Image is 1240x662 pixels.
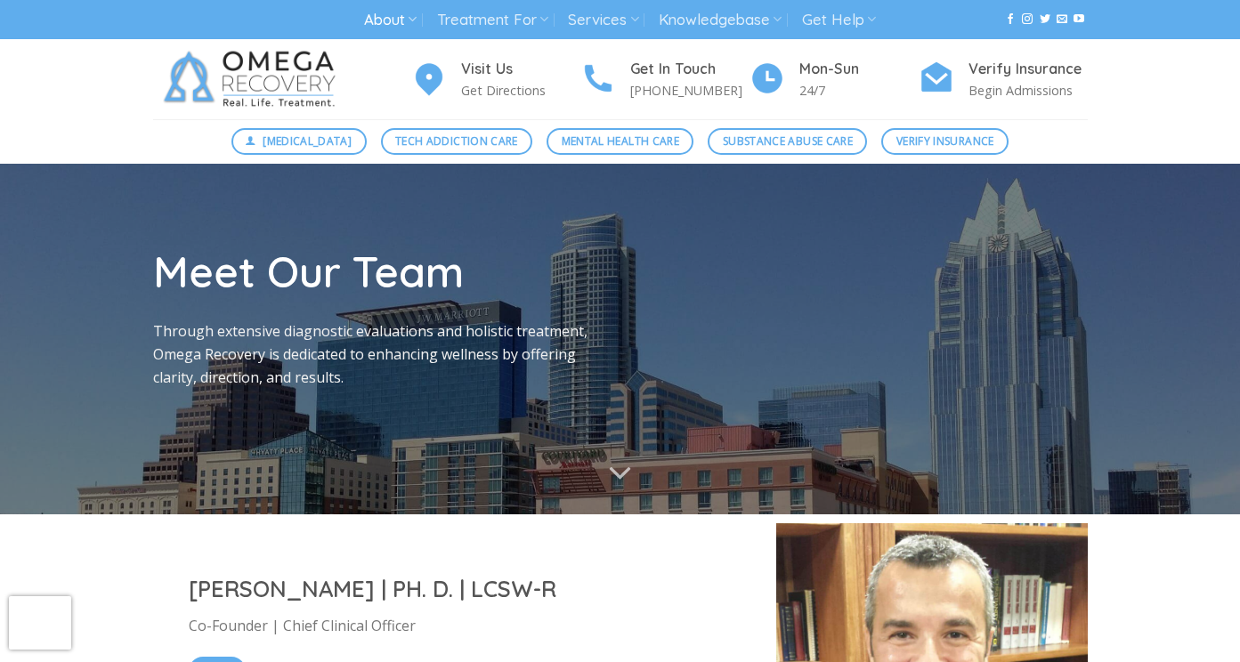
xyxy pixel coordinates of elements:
[263,133,352,149] span: [MEDICAL_DATA]
[189,574,741,603] h2: [PERSON_NAME] | PH. D. | LCSW-R
[189,615,741,638] p: Co-Founder | Chief Clinical Officer
[1022,13,1033,26] a: Follow on Instagram
[708,128,867,155] a: Substance Abuse Care
[1057,13,1067,26] a: Send us an email
[153,320,607,389] p: Through extensive diagnostic evaluations and holistic treatment, Omega Recovery is dedicated to e...
[802,4,876,36] a: Get Help
[364,4,417,36] a: About
[799,58,919,81] h4: Mon-Sun
[153,244,607,299] h1: Meet Our Team
[968,80,1088,101] p: Begin Admissions
[896,133,994,149] span: Verify Insurance
[630,58,750,81] h4: Get In Touch
[587,450,654,496] button: Scroll for more
[1074,13,1084,26] a: Follow on YouTube
[381,128,533,155] a: Tech Addiction Care
[799,80,919,101] p: 24/7
[461,80,580,101] p: Get Directions
[461,58,580,81] h4: Visit Us
[1040,13,1050,26] a: Follow on Twitter
[231,128,367,155] a: [MEDICAL_DATA]
[881,128,1009,155] a: Verify Insurance
[547,128,693,155] a: Mental Health Care
[630,80,750,101] p: [PHONE_NUMBER]
[437,4,548,36] a: Treatment For
[919,58,1088,101] a: Verify Insurance Begin Admissions
[411,58,580,101] a: Visit Us Get Directions
[968,58,1088,81] h4: Verify Insurance
[659,4,782,36] a: Knowledgebase
[1005,13,1016,26] a: Follow on Facebook
[580,58,750,101] a: Get In Touch [PHONE_NUMBER]
[153,39,353,119] img: Omega Recovery
[562,133,679,149] span: Mental Health Care
[395,133,518,149] span: Tech Addiction Care
[723,133,853,149] span: Substance Abuse Care
[568,4,638,36] a: Services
